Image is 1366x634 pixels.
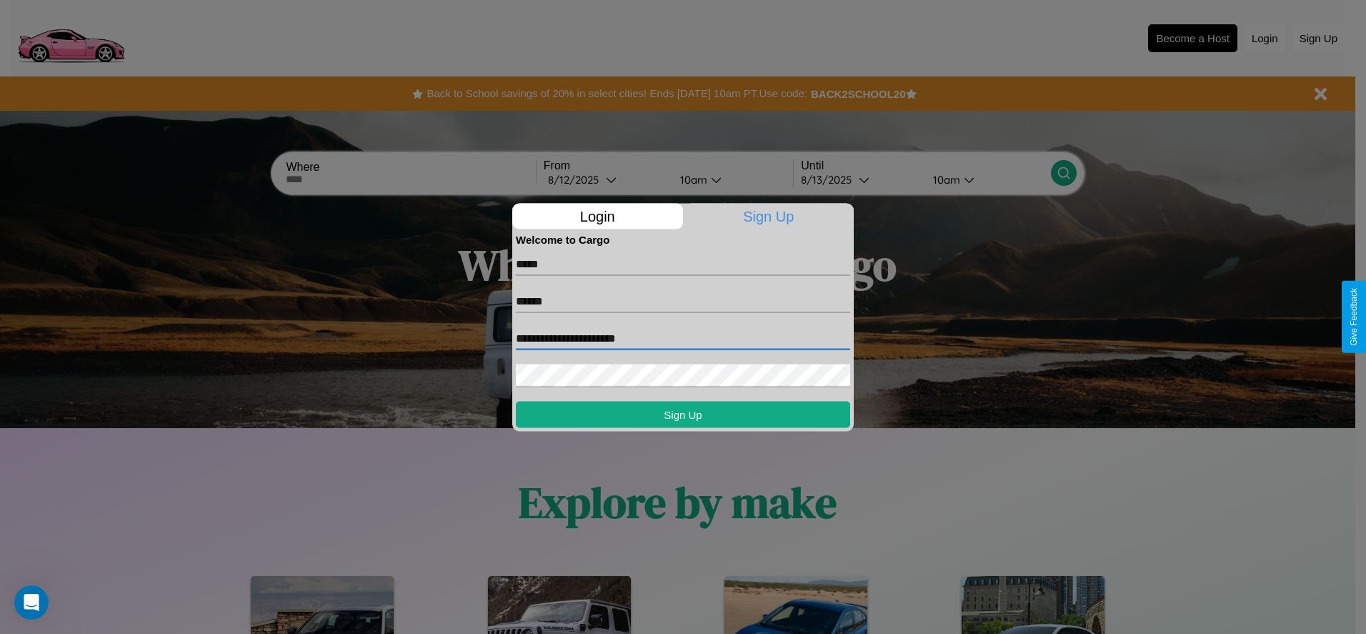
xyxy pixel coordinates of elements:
[512,203,683,229] p: Login
[14,585,49,620] iframe: Intercom live chat
[516,233,850,245] h4: Welcome to Cargo
[684,203,854,229] p: Sign Up
[1349,288,1359,346] div: Give Feedback
[516,401,850,427] button: Sign Up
